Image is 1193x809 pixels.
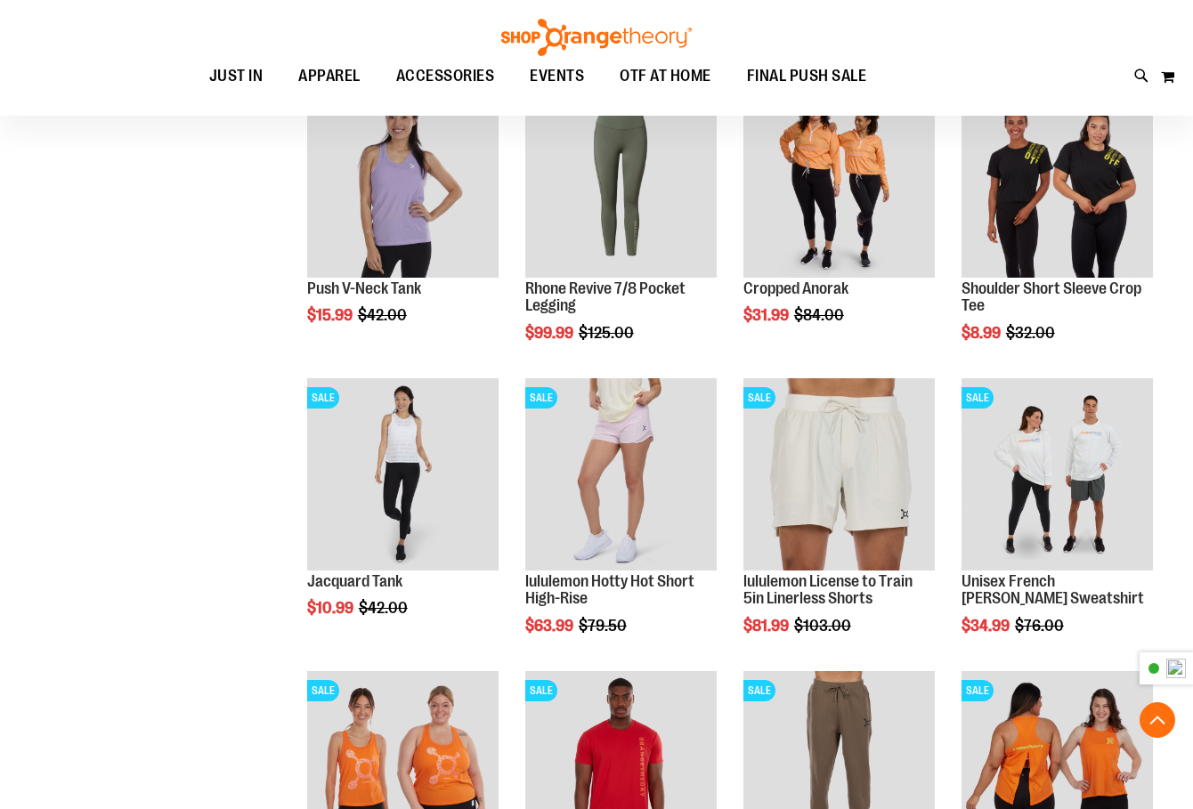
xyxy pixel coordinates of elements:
[525,572,694,608] a: lululemon Hotty Hot Short High-Rise
[579,324,637,342] span: $125.00
[307,378,499,572] a: Front view of Jacquard TankSALE
[499,19,694,56] img: Shop Orangetheory
[378,56,513,97] a: ACCESSORIES
[307,387,339,409] span: SALE
[794,617,854,635] span: $103.00
[525,324,576,342] span: $99.99
[620,56,711,96] span: OTF AT HOME
[358,306,410,324] span: $42.00
[191,56,281,97] a: JUST IN
[307,279,421,297] a: Push V-Neck Tank
[280,56,378,97] a: APPAREL
[525,279,686,315] a: Rhone Revive 7/8 Pocket Legging
[359,599,410,617] span: $42.00
[525,680,557,701] span: SALE
[307,572,402,590] a: Jacquard Tank
[307,680,339,701] span: SALE
[525,85,717,279] a: Rhone Revive 7/8 Pocket LeggingSALE
[743,680,775,701] span: SALE
[953,369,1162,680] div: product
[747,56,867,96] span: FINAL PUSH SALE
[396,56,495,96] span: ACCESSORIES
[734,77,944,369] div: product
[962,378,1153,572] a: Unisex French Terry Crewneck Sweatshirt primary imageSALE
[298,369,507,662] div: product
[307,85,499,277] img: Product image for Push V-Neck Tank
[516,369,726,680] div: product
[298,77,507,369] div: product
[579,617,629,635] span: $79.50
[962,279,1141,315] a: Shoulder Short Sleeve Crop Tee
[525,378,717,572] a: lululemon Hotty Hot Short High-RiseSALE
[307,306,355,324] span: $15.99
[962,85,1153,277] img: Product image for Shoulder Short Sleeve Crop Tee
[962,85,1153,279] a: Product image for Shoulder Short Sleeve Crop TeeSALE
[962,572,1144,608] a: Unisex French [PERSON_NAME] Sweatshirt
[530,56,584,96] span: EVENTS
[743,306,791,324] span: $31.99
[743,378,935,570] img: lululemon License to Train 5in Linerless Shorts
[743,387,775,409] span: SALE
[962,387,994,409] span: SALE
[1140,702,1175,738] button: Back To Top
[743,617,791,635] span: $81.99
[962,378,1153,570] img: Unisex French Terry Crewneck Sweatshirt primary image
[743,85,935,279] a: Cropped Anorak primary imageSALE
[525,617,576,635] span: $63.99
[307,599,356,617] span: $10.99
[743,85,935,277] img: Cropped Anorak primary image
[602,56,729,97] a: OTF AT HOME
[734,369,944,680] div: product
[307,85,499,279] a: Product image for Push V-Neck TankSALE
[525,85,717,277] img: Rhone Revive 7/8 Pocket Legging
[743,279,848,297] a: Cropped Anorak
[743,572,913,608] a: lululemon License to Train 5in Linerless Shorts
[743,378,935,572] a: lululemon License to Train 5in Linerless ShortsSALE
[794,306,847,324] span: $84.00
[525,378,717,570] img: lululemon Hotty Hot Short High-Rise
[1015,617,1067,635] span: $76.00
[962,680,994,701] span: SALE
[1006,324,1058,342] span: $32.00
[953,77,1162,387] div: product
[512,56,602,97] a: EVENTS
[962,324,1003,342] span: $8.99
[525,387,557,409] span: SALE
[307,378,499,570] img: Front view of Jacquard Tank
[516,77,726,387] div: product
[298,56,361,96] span: APPAREL
[209,56,264,96] span: JUST IN
[729,56,885,96] a: FINAL PUSH SALE
[962,617,1012,635] span: $34.99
